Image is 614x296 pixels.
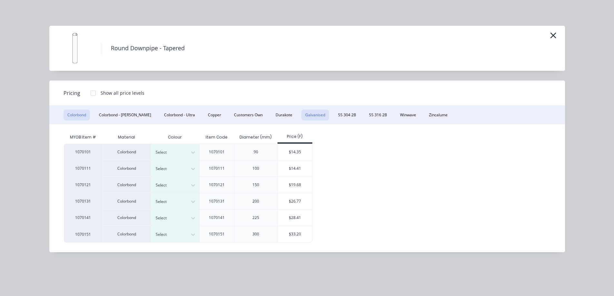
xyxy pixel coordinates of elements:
img: Round Downpipe - Tapered [59,32,91,64]
div: 1070151 [209,231,225,237]
div: $14.35 [278,144,312,160]
button: Galvanised [301,110,329,120]
div: Colorbond [102,193,151,209]
div: 1070111 [64,160,102,177]
h4: Round Downpipe - Tapered [101,42,194,54]
div: 90 [254,149,258,155]
div: Colorbond [102,209,151,226]
div: $28.41 [278,210,312,226]
button: Zincalume [425,110,452,120]
div: Colorbond [102,177,151,193]
div: Colorbond [102,226,151,243]
div: 225 [252,215,259,221]
div: 1070101 [209,149,225,155]
div: Item Code [200,129,233,145]
div: 1070101 [64,144,102,160]
div: 1070131 [209,198,225,204]
div: 200 [252,198,259,204]
div: 1070131 [64,193,102,209]
div: Diameter (mm) [234,129,277,145]
button: SS 304 2B [334,110,360,120]
div: Material [102,131,151,144]
div: 300 [252,231,259,237]
div: Price (F) [278,134,313,139]
button: Copper [204,110,225,120]
button: Customers Own [230,110,267,120]
div: Colorbond [102,160,151,177]
div: 1070111 [209,166,225,171]
button: Colorbond [63,110,90,120]
div: Colour [151,131,199,144]
div: $26.77 [278,193,312,209]
div: 1070151 [64,226,102,243]
div: $19.68 [278,177,312,193]
div: 1070141 [64,209,102,226]
div: 150 [252,182,259,188]
button: SS 316 2B [365,110,391,120]
div: 1070121 [64,177,102,193]
button: Colorbond - [PERSON_NAME] [95,110,155,120]
span: Pricing [63,89,80,97]
button: Winwave [396,110,420,120]
div: $14.41 [278,160,312,177]
div: $33.20 [278,226,312,242]
div: 1070141 [209,215,225,221]
div: 1070121 [209,182,225,188]
div: 100 [252,166,259,171]
div: Show all price levels [101,90,144,96]
div: MYOB Item # [64,131,102,144]
button: Durakote [272,110,296,120]
div: Colorbond [102,144,151,160]
button: Colorbond - Ultra [160,110,199,120]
